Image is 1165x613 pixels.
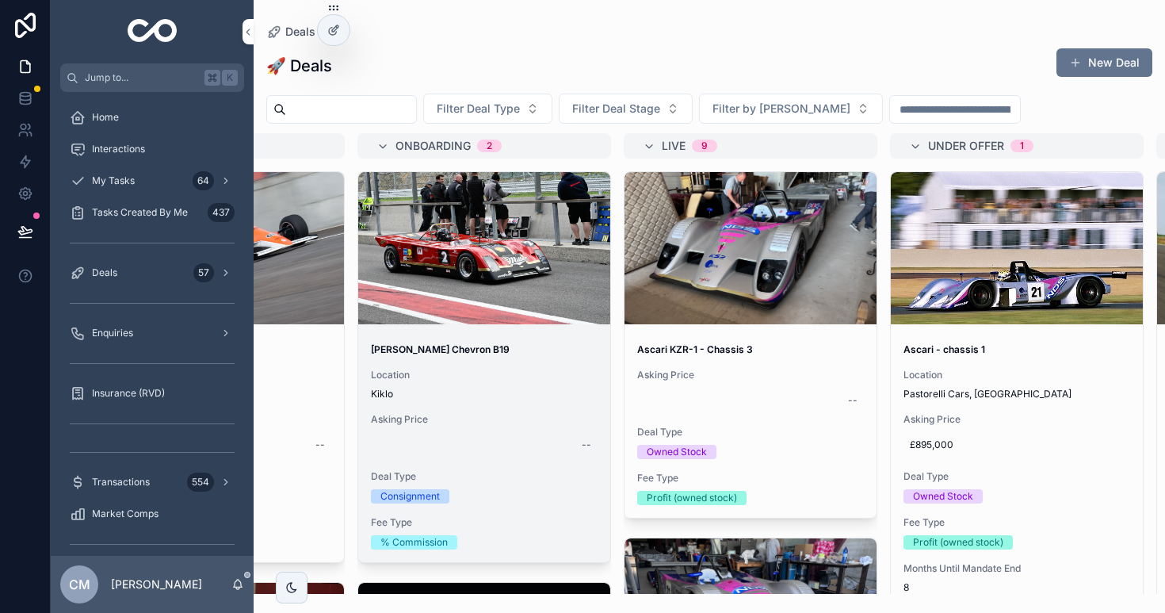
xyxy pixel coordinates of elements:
strong: [PERSON_NAME] Chevron B19 [371,343,510,355]
span: Asking Price [637,369,864,381]
span: Deal Type [371,470,598,483]
span: Home [92,111,119,124]
a: Deals [266,24,315,40]
div: 2 [487,140,492,152]
div: Consignment [380,489,440,504]
span: Fee Type [371,516,598,529]
span: Deal Type [903,470,1130,483]
span: Live [662,138,686,154]
span: Pastorelli Cars, [GEOGRAPHIC_DATA] [903,388,1130,400]
a: Transactions554 [60,468,244,496]
span: Months Until Mandate End [903,562,1130,575]
span: Onboarding [395,138,471,154]
span: Fee Type [637,472,864,485]
div: 64 [193,171,214,190]
span: Transactions [92,476,150,488]
div: scrollable content [51,92,254,556]
span: Fee Type [903,516,1130,529]
span: Asking Price [903,413,1130,426]
span: My Tasks [92,174,135,187]
a: Market Comps [60,500,244,528]
span: Enquiries [92,327,133,339]
strong: Ascari - chassis 1 [903,343,985,355]
a: Insurance (RVD) [60,379,244,408]
div: IMG_1331.JPG [625,172,877,324]
div: % Commission [380,535,448,550]
div: -- [582,439,591,451]
img: App logo [128,19,178,44]
strong: Ascari KZR-1 - Chassis 3 [637,343,753,355]
span: Jump to... [85,71,198,84]
span: Asking Price [371,413,598,426]
a: Ascari KZR-1 - Chassis 3Asking Price--Deal TypeOwned StockFee TypeProfit (owned stock) [624,171,877,519]
span: Interactions [92,143,145,155]
span: Insurance (RVD) [92,387,165,400]
div: Profit (owned stock) [647,491,737,505]
div: 1 [1020,140,1024,152]
div: Owned Stock [913,489,973,504]
button: Select Button [559,94,693,124]
a: Deals57 [60,259,244,287]
a: Tasks Created By Me437 [60,198,244,227]
button: Select Button [423,94,552,124]
button: Jump to...K [60,63,244,92]
span: K [223,71,236,84]
div: Image-(1).jpeg [891,172,1143,324]
div: 554 [187,473,214,492]
a: [PERSON_NAME] Chevron B19LocationKikloAsking Price--Deal TypeConsignmentFee Type% Commission [357,171,611,563]
p: [PERSON_NAME] [111,577,202,592]
div: 57 [193,263,214,282]
a: My Tasks64 [60,167,244,195]
div: -- [848,394,858,407]
span: Kiklo [371,388,598,400]
div: -- [315,439,325,451]
span: Market Comps [92,508,159,520]
span: Deal Type [637,426,864,439]
span: Filter Deal Type [437,101,520,117]
button: New Deal [1056,48,1152,77]
div: Owned Stock [647,445,707,459]
span: Tasks Created By Me [92,206,188,219]
span: Filter by [PERSON_NAME] [712,101,850,117]
span: Location [903,369,1130,381]
a: Home [60,103,244,132]
div: 9 [701,140,708,152]
span: Location [371,369,598,381]
span: 8 [903,581,1130,594]
h1: 🚀 Deals [266,55,332,77]
div: Profit (owned stock) [913,535,1003,550]
span: £895,000 [910,439,1124,451]
a: Enquiries [60,319,244,347]
button: Select Button [699,94,883,124]
div: Screenshot-2025-08-20-at-11.53.38.png [358,172,610,324]
span: Deals [285,24,315,40]
span: CM [69,575,90,594]
span: Filter Deal Stage [572,101,660,117]
span: Deals [92,266,117,279]
div: 437 [208,203,235,222]
span: Under Offer [928,138,1004,154]
a: Interactions [60,135,244,163]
